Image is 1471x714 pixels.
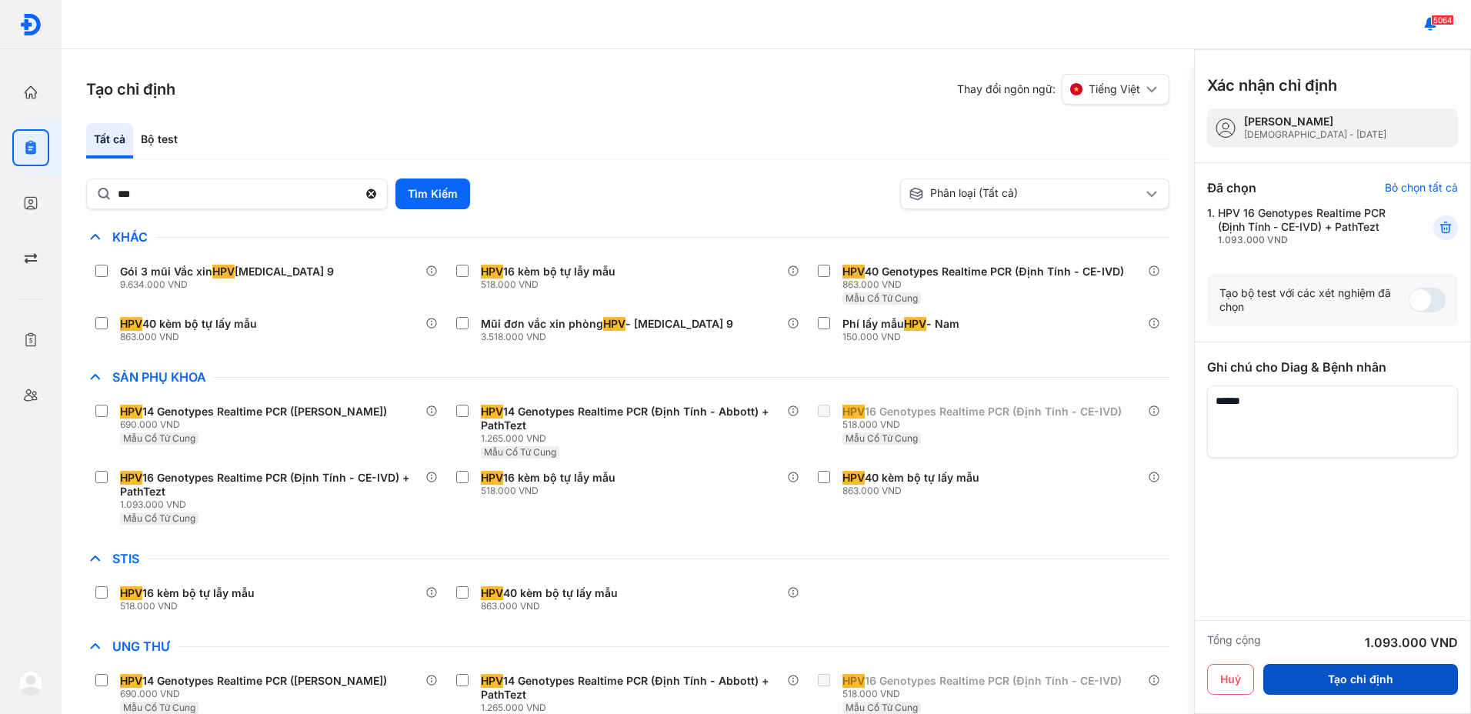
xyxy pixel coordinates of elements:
[123,512,195,524] span: Mẫu Cổ Tử Cung
[120,586,142,600] span: HPV
[842,405,1122,419] div: 16 Genotypes Realtime PCR (Định Tính - CE-IVD)
[1263,664,1458,695] button: Tạo chỉ định
[842,674,1122,688] div: 16 Genotypes Realtime PCR (Định Tính - CE-IVD)
[842,405,865,419] span: HPV
[120,419,393,431] div: 690.000 VND
[909,186,1142,202] div: Phân loại (Tất cả)
[120,405,142,419] span: HPV
[603,317,625,331] span: HPV
[1244,115,1386,128] div: [PERSON_NAME]
[842,471,865,485] span: HPV
[842,674,865,688] span: HPV
[123,432,195,444] span: Mẫu Cổ Tử Cung
[842,419,1128,431] div: 518.000 VND
[481,600,624,612] div: 863.000 VND
[120,331,263,343] div: 863.000 VND
[1244,128,1386,141] div: [DEMOGRAPHIC_DATA] - [DATE]
[120,688,393,700] div: 690.000 VND
[133,123,185,158] div: Bộ test
[957,74,1169,105] div: Thay đổi ngôn ngữ:
[842,471,979,485] div: 40 kèm bộ tự lấy mẫu
[481,265,615,279] div: 16 kèm bộ tự lẫy mẫu
[105,639,178,654] span: Ung Thư
[842,265,1124,279] div: 40 Genotypes Realtime PCR (Định Tính - CE-IVD)
[481,586,618,600] div: 40 kèm bộ tự lấy mẫu
[120,317,142,331] span: HPV
[105,369,214,385] span: Sản Phụ Khoa
[120,674,142,688] span: HPV
[1207,633,1261,652] div: Tổng cộng
[1207,178,1256,197] div: Đã chọn
[19,13,42,36] img: logo
[846,702,918,713] span: Mẫu Cổ Tử Cung
[86,123,133,158] div: Tất cả
[1385,181,1458,195] div: Bỏ chọn tất cả
[842,317,959,331] div: Phí lấy mẫu - Nam
[120,471,419,499] div: 16 Genotypes Realtime PCR (Định Tính - CE-IVD) + PathTezt
[846,292,918,304] span: Mẫu Cổ Tử Cung
[481,471,615,485] div: 16 kèm bộ tự lẫy mẫu
[484,446,556,458] span: Mẫu Cổ Tử Cung
[120,317,257,331] div: 40 kèm bộ tự lấy mẫu
[481,331,739,343] div: 3.518.000 VND
[120,405,387,419] div: 14 Genotypes Realtime PCR ([PERSON_NAME])
[481,674,780,702] div: 14 Genotypes Realtime PCR (Định Tính - Abbott) + PathTezt
[481,405,503,419] span: HPV
[120,471,142,485] span: HPV
[481,702,786,714] div: 1.265.000 VND
[481,405,780,432] div: 14 Genotypes Realtime PCR (Định Tính - Abbott) + PathTezt
[481,432,786,445] div: 1.265.000 VND
[1365,633,1458,652] div: 1.093.000 VND
[395,178,470,209] button: Tìm Kiếm
[842,279,1130,291] div: 863.000 VND
[481,485,622,497] div: 518.000 VND
[846,432,918,444] span: Mẫu Cổ Tử Cung
[1219,286,1409,314] div: Tạo bộ test với các xét nghiệm đã chọn
[842,265,865,279] span: HPV
[1431,15,1454,25] span: 5064
[481,279,622,291] div: 518.000 VND
[120,279,340,291] div: 9.634.000 VND
[481,317,733,331] div: Mũi đơn vắc xin phòng - [MEDICAL_DATA] 9
[123,702,195,713] span: Mẫu Cổ Tử Cung
[105,229,155,245] span: Khác
[120,586,255,600] div: 16 kèm bộ tự lẫy mẫu
[842,485,986,497] div: 863.000 VND
[1207,664,1254,695] button: Huỷ
[1089,82,1140,96] span: Tiếng Việt
[481,674,503,688] span: HPV
[842,688,1128,700] div: 518.000 VND
[481,265,503,279] span: HPV
[904,317,926,331] span: HPV
[1207,358,1458,376] div: Ghi chú cho Diag & Bệnh nhân
[1218,206,1396,246] div: HPV 16 Genotypes Realtime PCR (Định Tính - CE-IVD) + PathTezt
[120,265,334,279] div: Gói 3 mũi Vắc xin [MEDICAL_DATA] 9
[86,78,175,100] h3: Tạo chỉ định
[1218,234,1396,246] div: 1.093.000 VND
[1207,75,1337,96] h3: Xác nhận chỉ định
[120,600,261,612] div: 518.000 VND
[105,551,147,566] span: STIs
[18,671,43,696] img: logo
[120,674,387,688] div: 14 Genotypes Realtime PCR ([PERSON_NAME])
[481,586,503,600] span: HPV
[212,265,235,279] span: HPV
[842,331,966,343] div: 150.000 VND
[120,499,425,511] div: 1.093.000 VND
[1207,206,1396,246] div: 1.
[481,471,503,485] span: HPV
